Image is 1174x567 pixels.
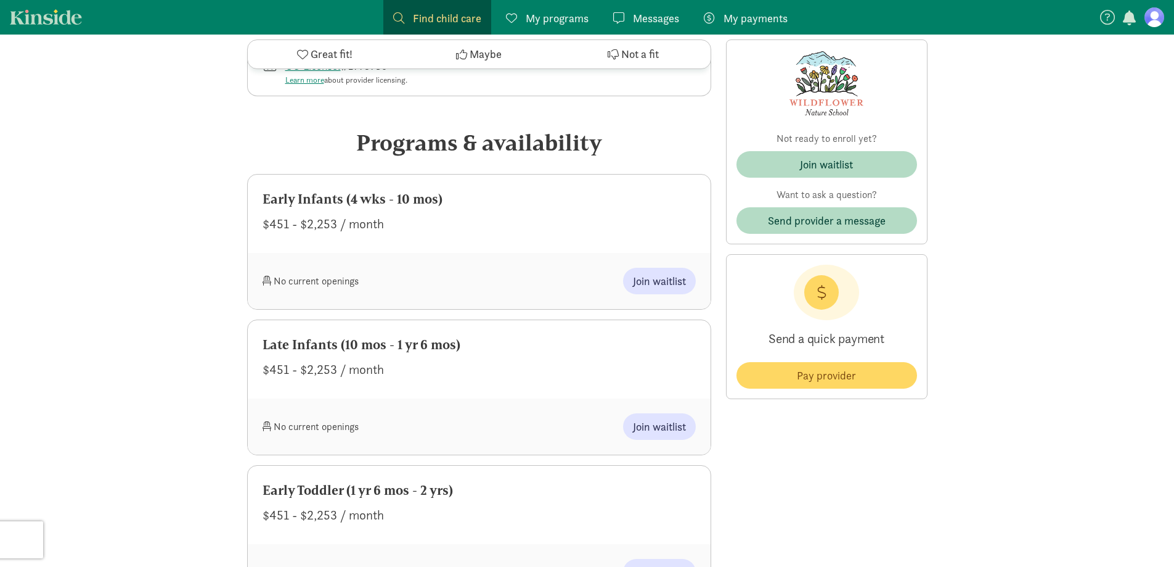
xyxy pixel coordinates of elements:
[633,10,679,27] span: Messages
[800,156,853,173] div: Join waitlist
[736,188,917,202] p: Want to ask a question?
[311,46,353,63] span: Great fit!
[285,74,407,86] div: about provider licensing.
[285,59,341,73] a: CO License:
[736,151,917,178] button: Join waitlist
[263,268,479,294] div: No current openings
[413,10,481,27] span: Find child care
[633,418,686,435] span: Join waitlist
[263,505,696,525] div: $451 - $2,253 / month
[797,367,856,384] span: Pay provider
[623,413,696,440] button: Join waitlist
[623,268,696,294] button: Join waitlist
[263,57,479,86] div: License number
[402,40,556,68] button: Maybe
[247,126,711,159] div: Programs & availability
[621,46,659,63] span: Not a fit
[263,481,696,500] div: Early Toddler (1 yr 6 mos - 2 yrs)
[263,214,696,234] div: $451 - $2,253 / month
[263,360,696,379] div: $451 - $2,253 / month
[633,273,686,289] span: Join waitlist
[285,57,407,86] div: #1773789
[736,131,917,146] p: Not ready to enroll yet?
[789,50,863,117] img: Provider logo
[263,189,696,209] div: Early Infants (4 wks - 10 mos)
[724,10,788,27] span: My payments
[526,10,589,27] span: My programs
[285,75,324,85] a: Learn more
[263,335,696,355] div: Late Infants (10 mos - 1 yr 6 mos)
[10,9,82,25] a: Kinside
[768,212,886,229] span: Send provider a message
[248,40,402,68] button: Great fit!
[263,413,479,440] div: No current openings
[470,46,502,63] span: Maybe
[736,320,917,357] p: Send a quick payment
[736,207,917,234] button: Send provider a message
[556,40,710,68] button: Not a fit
